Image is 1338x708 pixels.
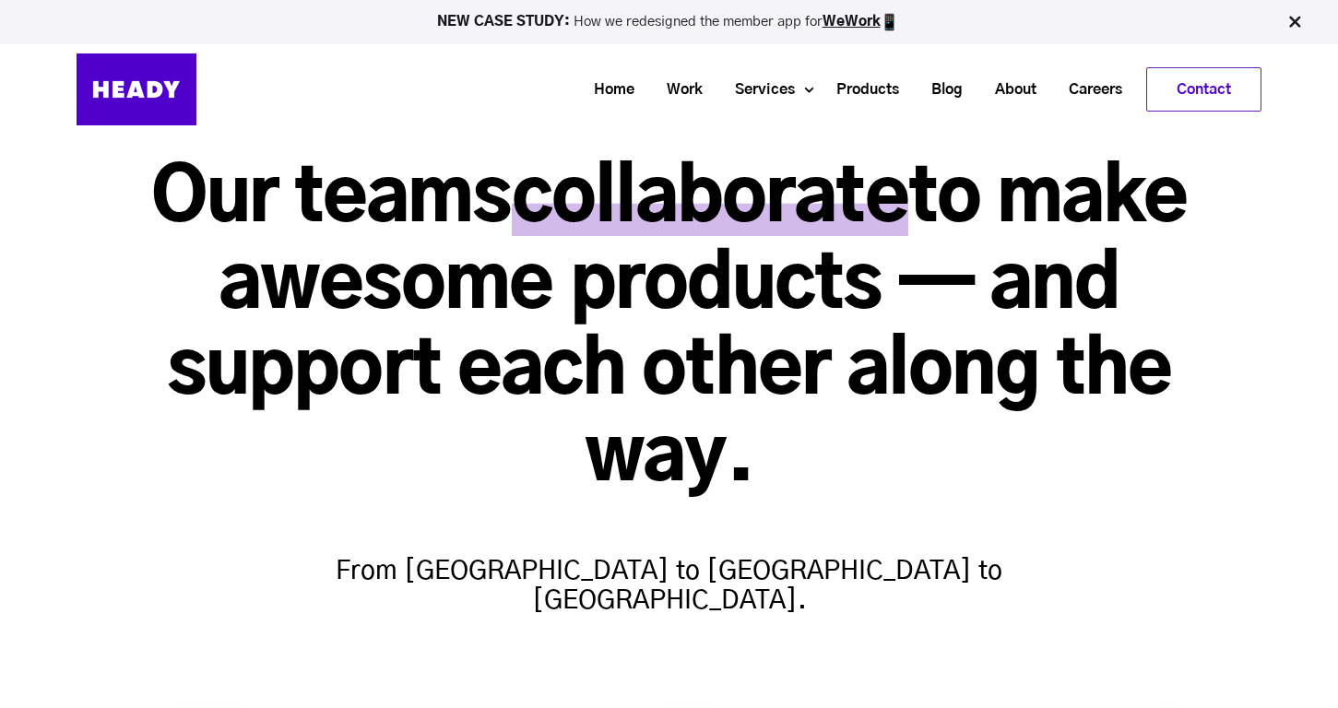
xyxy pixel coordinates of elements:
[823,15,881,29] a: WeWork
[512,162,908,236] span: collaborate
[644,73,712,107] a: Work
[437,15,574,29] strong: NEW CASE STUDY:
[310,520,1029,616] h4: From [GEOGRAPHIC_DATA] to [GEOGRAPHIC_DATA] to [GEOGRAPHIC_DATA].
[77,157,1261,501] h1: Our teams to make awesome products — and support each other along the way.
[881,13,899,31] img: app emoji
[8,13,1330,31] p: How we redesigned the member app for
[571,73,644,107] a: Home
[215,67,1261,112] div: Navigation Menu
[712,73,804,107] a: Services
[972,73,1046,107] a: About
[908,73,972,107] a: Blog
[77,53,196,125] img: Heady_Logo_Web-01 (1)
[1046,73,1131,107] a: Careers
[813,73,908,107] a: Products
[1147,68,1261,111] a: Contact
[1285,13,1304,31] img: Close Bar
